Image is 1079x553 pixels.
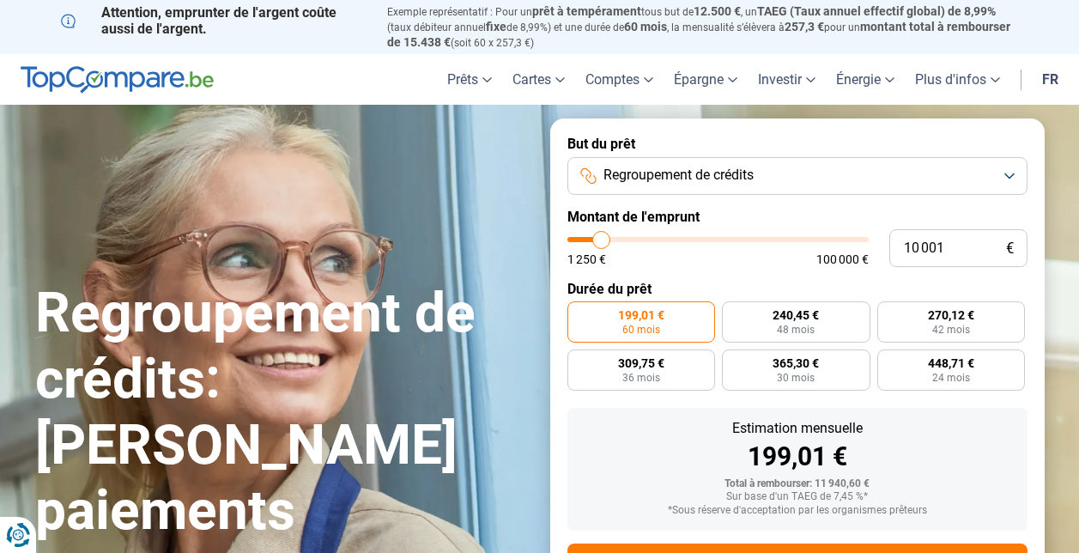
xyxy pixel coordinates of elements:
button: Regroupement de crédits [567,157,1027,195]
span: 448,71 € [928,357,974,369]
span: 36 mois [622,373,660,383]
a: Énergie [826,54,905,105]
label: Durée du prêt [567,281,1027,297]
span: TAEG (Taux annuel effectif global) de 8,99% [757,4,996,18]
div: Estimation mensuelle [581,422,1014,435]
span: 240,45 € [773,309,819,321]
span: 309,75 € [618,357,664,369]
p: Attention, emprunter de l'argent coûte aussi de l'argent. [61,4,367,37]
span: 60 mois [622,325,660,335]
div: Total à rembourser: 11 940,60 € [581,478,1014,490]
a: fr [1032,54,1069,105]
label: Montant de l'emprunt [567,209,1027,225]
div: Sur base d'un TAEG de 7,45 %* [581,491,1014,503]
span: 24 mois [932,373,970,383]
span: 270,12 € [928,309,974,321]
span: 100 000 € [816,253,869,265]
div: *Sous réserve d'acceptation par les organismes prêteurs [581,505,1014,517]
span: 257,3 € [785,20,824,33]
span: 42 mois [932,325,970,335]
span: € [1006,241,1014,256]
span: 12.500 € [694,4,741,18]
span: 199,01 € [618,309,664,321]
span: 60 mois [624,20,667,33]
a: Investir [748,54,826,105]
a: Cartes [502,54,575,105]
a: Comptes [575,54,664,105]
span: montant total à rembourser de 15.438 € [387,20,1010,49]
span: 48 mois [777,325,815,335]
span: prêt à tempérament [532,4,641,18]
span: 1 250 € [567,253,606,265]
a: Prêts [437,54,502,105]
span: 365,30 € [773,357,819,369]
img: TopCompare [21,66,214,94]
a: Épargne [664,54,748,105]
p: Exemple représentatif : Pour un tous but de , un (taux débiteur annuel de 8,99%) et une durée de ... [387,4,1019,50]
a: Plus d'infos [905,54,1010,105]
span: fixe [486,20,506,33]
label: But du prêt [567,136,1027,152]
span: Regroupement de crédits [603,166,754,185]
span: 30 mois [777,373,815,383]
div: 199,01 € [581,444,1014,470]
